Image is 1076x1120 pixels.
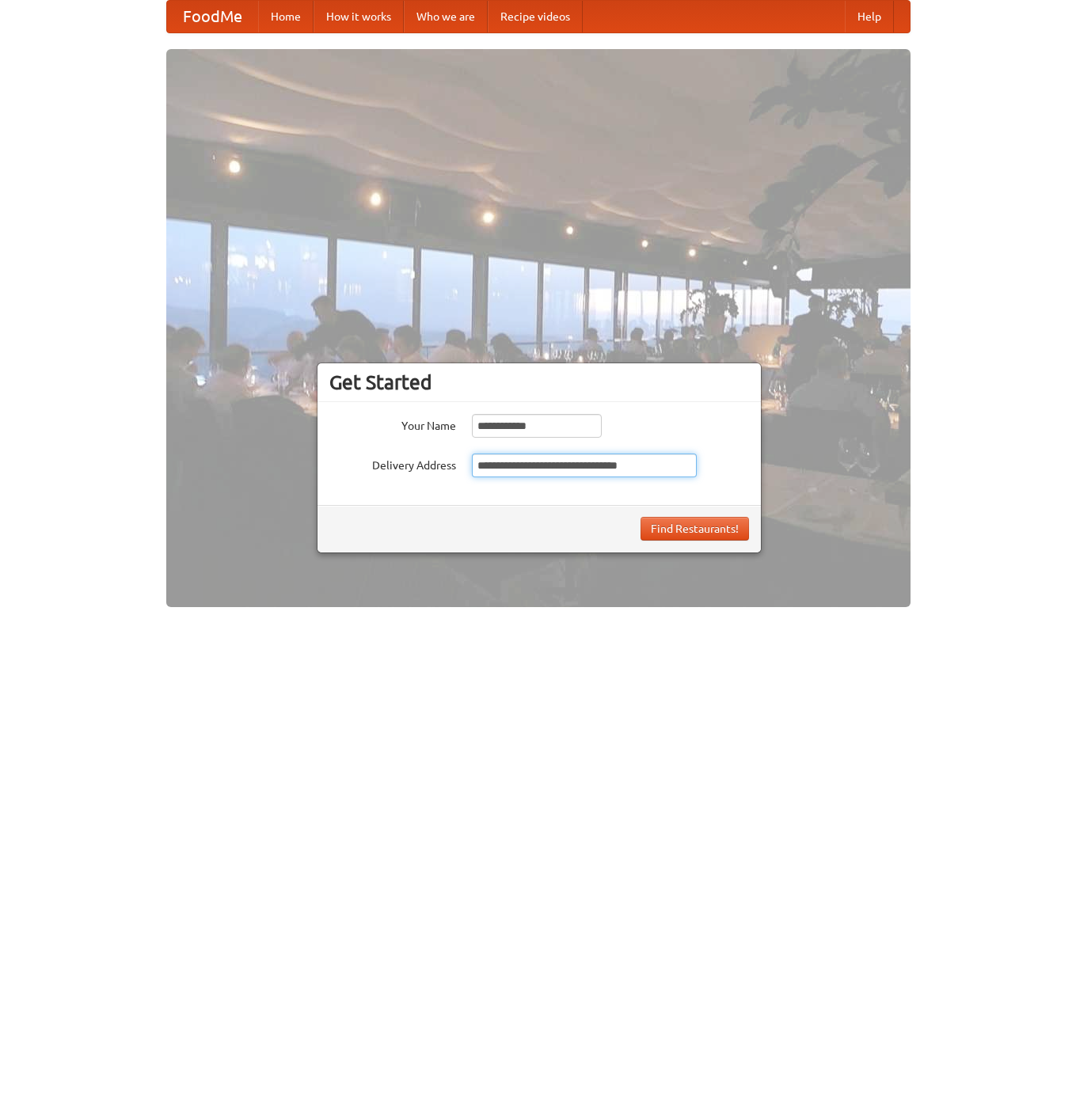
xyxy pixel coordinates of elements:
label: Your Name [329,414,456,434]
a: Who we are [404,1,488,32]
a: How it works [314,1,404,32]
h3: Get Started [329,370,749,394]
a: Help [845,1,894,32]
a: Recipe videos [488,1,583,32]
a: Home [258,1,314,32]
a: FoodMe [167,1,258,32]
label: Delivery Address [329,454,456,473]
button: Find Restaurants! [641,517,749,541]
